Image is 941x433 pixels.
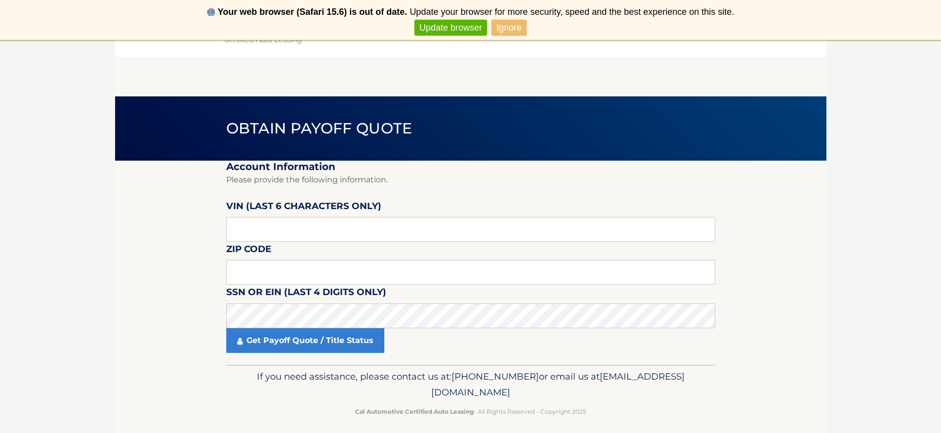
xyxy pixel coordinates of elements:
[226,328,384,353] a: Get Payoff Quote / Title Status
[226,119,412,137] span: Obtain Payoff Quote
[226,285,386,303] label: SSN or EIN (last 4 digits only)
[355,408,474,415] strong: Cal Automotive Certified Auto Leasing
[226,173,715,187] p: Please provide the following information.
[409,7,734,17] span: Update your browser for more security, speed and the best experience on this site.
[414,20,487,36] a: Update browser
[491,20,527,36] a: Ignore
[233,406,709,417] p: - All Rights Reserved - Copyright 2025
[218,7,408,17] b: Your web browser (Safari 15.6) is out of date.
[451,371,539,382] span: [PHONE_NUMBER]
[226,242,271,260] label: Zip Code
[233,369,709,400] p: If you need assistance, please contact us at: or email us at
[226,199,381,217] label: VIN (last 6 characters only)
[226,161,715,173] h2: Account Information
